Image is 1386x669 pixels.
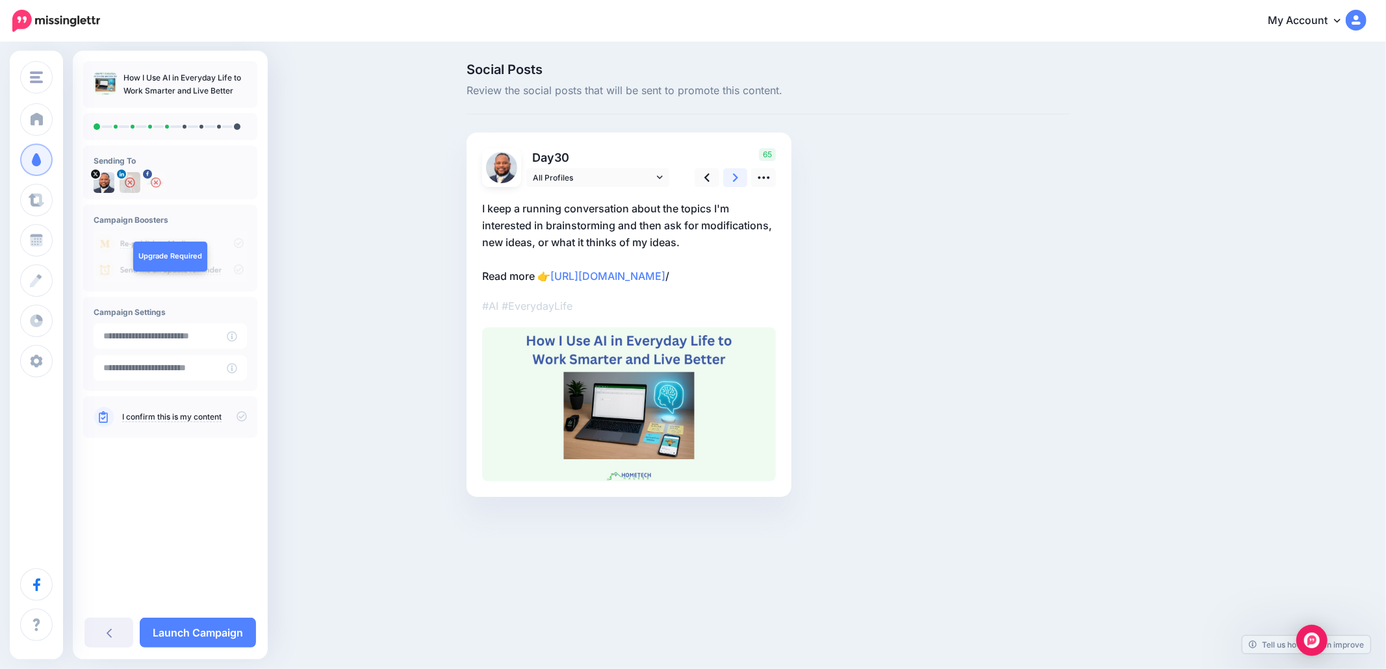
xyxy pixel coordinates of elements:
p: #AI #EverydayLife [482,297,776,314]
img: 254ebc19ad1f27d78e5dd5fd9219142b_thumb.jpg [94,71,117,95]
h4: Campaign Boosters [94,215,247,225]
span: All Profiles [533,171,654,184]
p: I keep a running conversation about the topics I'm interested in brainstorming and then ask for m... [482,200,776,284]
a: My Account [1255,5,1367,37]
img: 1516308613108-73549.png [120,172,140,193]
img: yKncisBa-71620.jpg [94,172,114,193]
a: I confirm this is my content [122,412,222,422]
p: Day [526,148,671,167]
img: 302280400_744577310208203_2866280068992419804_n-bsa134649.jpg [146,172,166,193]
span: 30 [554,151,569,164]
p: How I Use AI in Everyday Life to Work Smarter and Live Better [123,71,247,97]
a: All Profiles [526,168,669,187]
span: Review the social posts that will be sent to promote this content. [467,82,1070,99]
a: [URL][DOMAIN_NAME] [550,270,665,283]
span: 65 [759,148,776,161]
h4: Sending To [94,156,247,166]
div: Open Intercom Messenger [1296,625,1328,656]
img: 254ebc19ad1f27d78e5dd5fd9219142b.jpg [482,327,776,481]
span: Social Posts [467,63,1070,76]
h4: Campaign Settings [94,307,247,317]
img: Missinglettr [12,10,100,32]
img: yKncisBa-71620.jpg [486,152,517,183]
img: menu.png [30,71,43,83]
a: Tell us how we can improve [1242,636,1370,653]
img: campaign_review_boosters.png [94,231,247,281]
a: Upgrade Required [133,242,207,271]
